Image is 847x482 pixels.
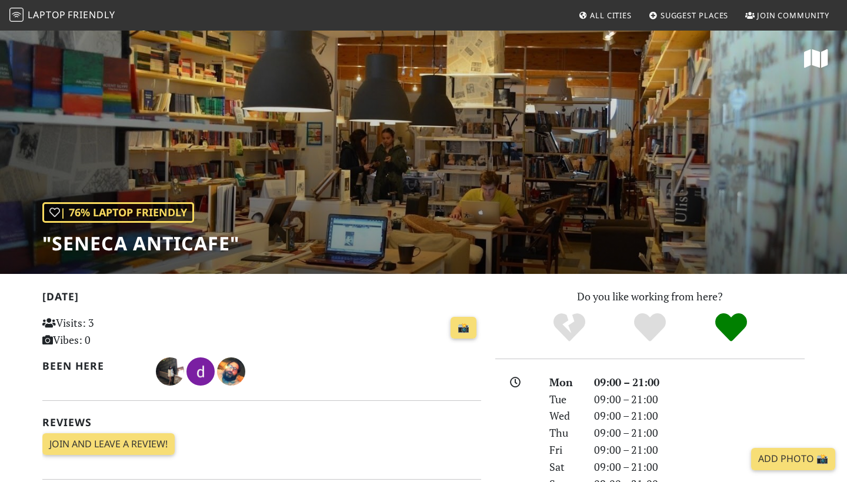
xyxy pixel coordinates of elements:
[451,317,476,339] a: 📸
[542,374,587,391] div: Mon
[42,433,175,456] a: Join and leave a review!
[542,407,587,424] div: Wed
[741,5,834,26] a: Join Community
[542,424,587,441] div: Thu
[9,5,115,26] a: LaptopFriendly LaptopFriendly
[28,8,66,21] span: Laptop
[542,458,587,476] div: Sat
[186,363,217,377] span: daria iliev
[587,374,812,391] div: 09:00 – 21:00
[68,8,115,21] span: Friendly
[691,312,772,344] div: Definitely!
[542,441,587,458] div: Fri
[573,5,636,26] a: All Cities
[42,202,194,223] div: | 76% Laptop Friendly
[186,357,215,386] img: 1496-daria.jpg
[751,448,835,470] a: Add Photo 📸
[42,314,179,349] p: Visits: 3 Vibes: 0
[587,441,812,458] div: 09:00 – 21:00
[609,312,691,344] div: Yes
[495,288,805,305] p: Do you like working from here?
[587,391,812,408] div: 09:00 – 21:00
[542,391,587,408] div: Tue
[217,357,245,386] img: 1486-michele.jpg
[590,10,632,21] span: All Cities
[757,10,829,21] span: Join Community
[156,357,184,386] img: 2778-cristina-maria.jpg
[529,312,610,344] div: No
[42,290,481,307] h2: [DATE]
[661,10,729,21] span: Suggest Places
[9,8,24,22] img: LaptopFriendly
[587,424,812,441] div: 09:00 – 21:00
[42,360,142,372] h2: Been here
[587,407,812,424] div: 09:00 – 21:00
[587,458,812,476] div: 09:00 – 21:00
[42,416,481,429] h2: Reviews
[644,5,733,26] a: Suggest Places
[156,363,186,377] span: Cristina-Maria Misirgic
[42,232,239,255] h1: "Seneca Anticafe"
[217,363,245,377] span: Michele Giove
